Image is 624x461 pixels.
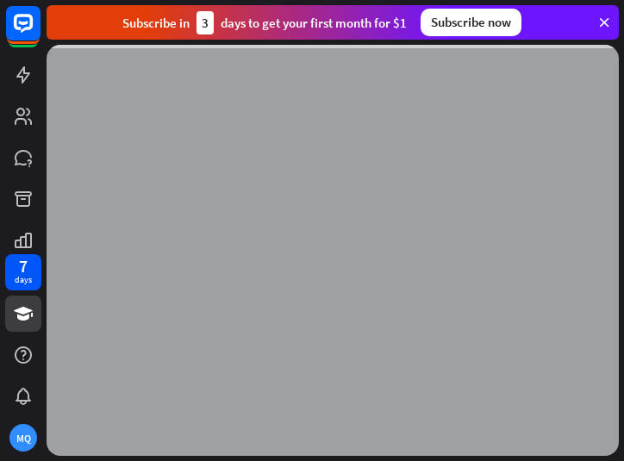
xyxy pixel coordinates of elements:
[197,11,214,34] div: 3
[9,424,37,452] div: MQ
[19,259,28,274] div: 7
[15,274,32,286] div: days
[5,254,41,290] a: 7 days
[421,9,521,36] div: Subscribe now
[122,11,407,34] div: Subscribe in days to get your first month for $1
